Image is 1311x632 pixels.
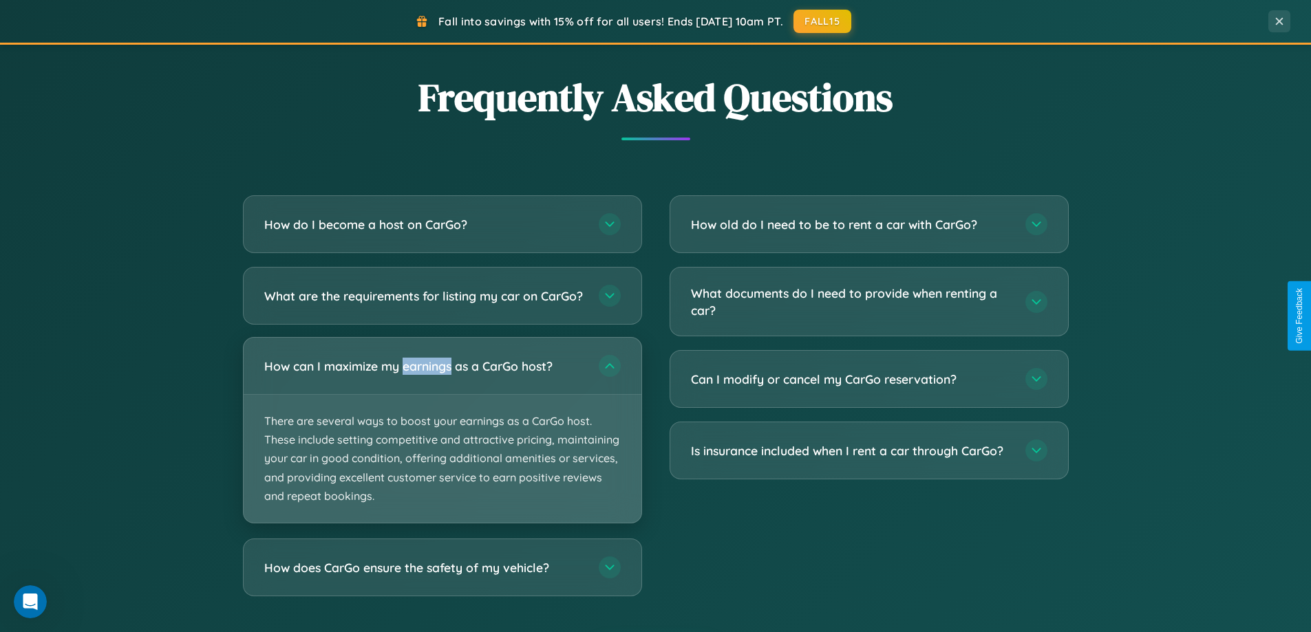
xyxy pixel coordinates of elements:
p: There are several ways to boost your earnings as a CarGo host. These include setting competitive ... [244,395,641,523]
h3: Can I modify or cancel my CarGo reservation? [691,371,1012,388]
h3: What are the requirements for listing my car on CarGo? [264,287,585,305]
h2: Frequently Asked Questions [243,71,1069,124]
h3: How can I maximize my earnings as a CarGo host? [264,358,585,375]
h3: How does CarGo ensure the safety of my vehicle? [264,559,585,576]
iframe: Intercom live chat [14,585,47,618]
h3: How old do I need to be to rent a car with CarGo? [691,216,1012,233]
span: Fall into savings with 15% off for all users! Ends [DATE] 10am PT. [438,14,783,28]
h3: What documents do I need to provide when renting a car? [691,285,1012,318]
h3: How do I become a host on CarGo? [264,216,585,233]
div: Give Feedback [1294,288,1304,344]
h3: Is insurance included when I rent a car through CarGo? [691,442,1012,459]
button: FALL15 [793,10,851,33]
